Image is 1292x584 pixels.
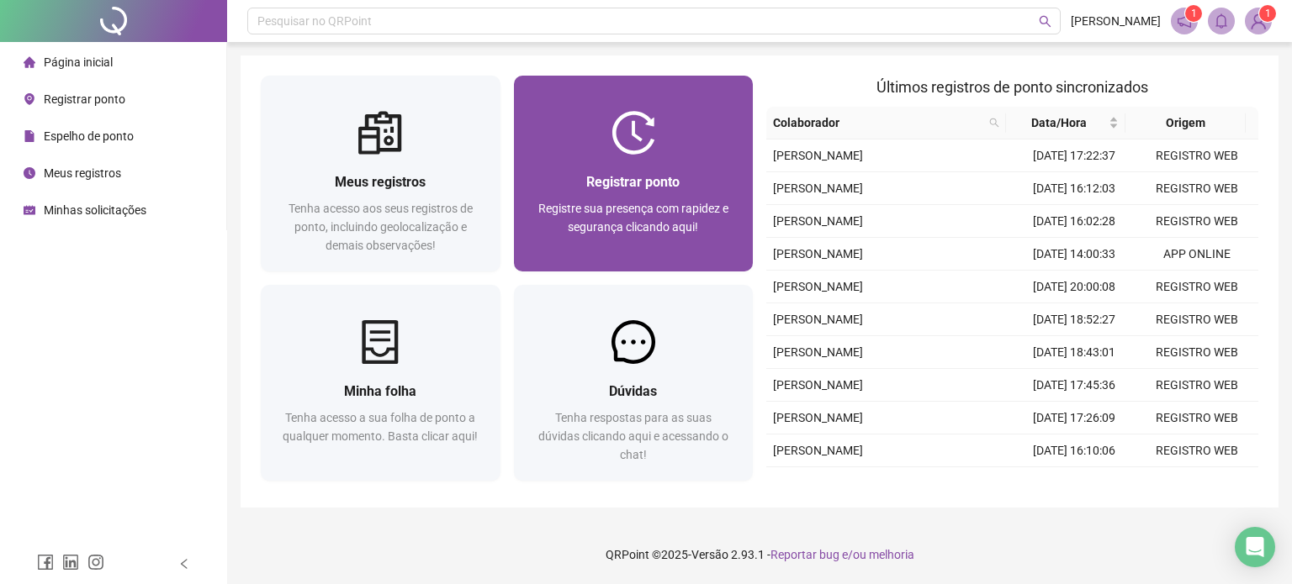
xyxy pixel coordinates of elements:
[1071,12,1161,30] span: [PERSON_NAME]
[1039,15,1051,28] span: search
[335,174,426,190] span: Meus registros
[773,444,863,457] span: [PERSON_NAME]
[773,345,863,359] span: [PERSON_NAME]
[1136,172,1258,205] td: REGISTRO WEB
[986,110,1003,135] span: search
[37,554,54,571] span: facebook
[876,78,1148,96] span: Últimos registros de ponto sincronizados
[44,92,125,106] span: Registrar ponto
[514,76,754,271] a: Registrar pontoRegistre sua presença com rapidez e segurança clicando aqui!
[1013,113,1105,132] span: Data/Hora
[773,247,863,260] span: [PERSON_NAME]
[24,56,35,68] span: home
[773,378,863,392] span: [PERSON_NAME]
[538,411,728,461] span: Tenha respostas para as suas dúvidas clicando aqui e acessando o chat!
[1136,336,1258,369] td: REGISTRO WEB
[1006,107,1125,139] th: Data/Hora
[1013,434,1136,467] td: [DATE] 16:10:06
[1125,107,1245,139] th: Origem
[773,149,863,162] span: [PERSON_NAME]
[289,202,473,252] span: Tenha acesso aos seus registros de ponto, incluindo geolocalização e demais observações!
[773,214,863,228] span: [PERSON_NAME]
[1259,5,1276,22] sup: Atualize o seu contato no menu Meus Dados
[227,525,1292,584] footer: QRPoint © 2025 - 2.93.1 -
[1013,369,1136,402] td: [DATE] 17:45:36
[44,203,146,217] span: Minhas solicitações
[1136,205,1258,238] td: REGISTRO WEB
[1185,5,1202,22] sup: 1
[44,166,121,180] span: Meus registros
[773,411,863,424] span: [PERSON_NAME]
[538,202,728,234] span: Registre sua presença com rapidez e segurança clicando aqui!
[1177,13,1192,29] span: notification
[261,285,500,481] a: Minha folhaTenha acesso a sua folha de ponto a qualquer momento. Basta clicar aqui!
[1013,402,1136,434] td: [DATE] 17:26:09
[44,129,134,143] span: Espelho de ponto
[1136,467,1258,500] td: REGISTRO WEB
[1136,402,1258,434] td: REGISTRO WEB
[24,93,35,105] span: environment
[1013,172,1136,205] td: [DATE] 16:12:03
[1013,336,1136,369] td: [DATE] 18:43:01
[773,280,863,293] span: [PERSON_NAME]
[87,554,104,571] span: instagram
[773,182,863,195] span: [PERSON_NAME]
[586,174,680,190] span: Registrar ponto
[1013,303,1136,336] td: [DATE] 18:52:27
[178,558,190,570] span: left
[1136,303,1258,336] td: REGISTRO WEB
[1013,271,1136,303] td: [DATE] 20:00:08
[609,383,657,399] span: Dúvidas
[989,118,999,128] span: search
[283,411,478,443] span: Tenha acesso a sua folha de ponto a qualquer momento. Basta clicar aqui!
[1214,13,1229,29] span: bell
[1013,238,1136,271] td: [DATE] 14:00:33
[1013,205,1136,238] td: [DATE] 16:02:28
[770,548,914,561] span: Reportar bug e/ou melhoria
[1265,8,1271,19] span: 1
[773,313,863,326] span: [PERSON_NAME]
[1136,139,1258,172] td: REGISTRO WEB
[1246,8,1271,34] img: 90569
[514,285,754,481] a: DúvidasTenha respostas para as suas dúvidas clicando aqui e acessando o chat!
[44,55,113,69] span: Página inicial
[773,113,982,132] span: Colaborador
[691,548,728,561] span: Versão
[1191,8,1197,19] span: 1
[1136,271,1258,303] td: REGISTRO WEB
[62,554,79,571] span: linkedin
[344,383,416,399] span: Minha folha
[1136,238,1258,271] td: APP ONLINE
[1235,527,1275,567] div: Open Intercom Messenger
[1013,467,1136,500] td: [DATE] 16:00:39
[24,167,35,179] span: clock-circle
[24,130,35,142] span: file
[1136,434,1258,467] td: REGISTRO WEB
[1013,139,1136,172] td: [DATE] 17:22:37
[24,204,35,216] span: schedule
[1136,369,1258,402] td: REGISTRO WEB
[261,76,500,271] a: Meus registrosTenha acesso aos seus registros de ponto, incluindo geolocalização e demais observa...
